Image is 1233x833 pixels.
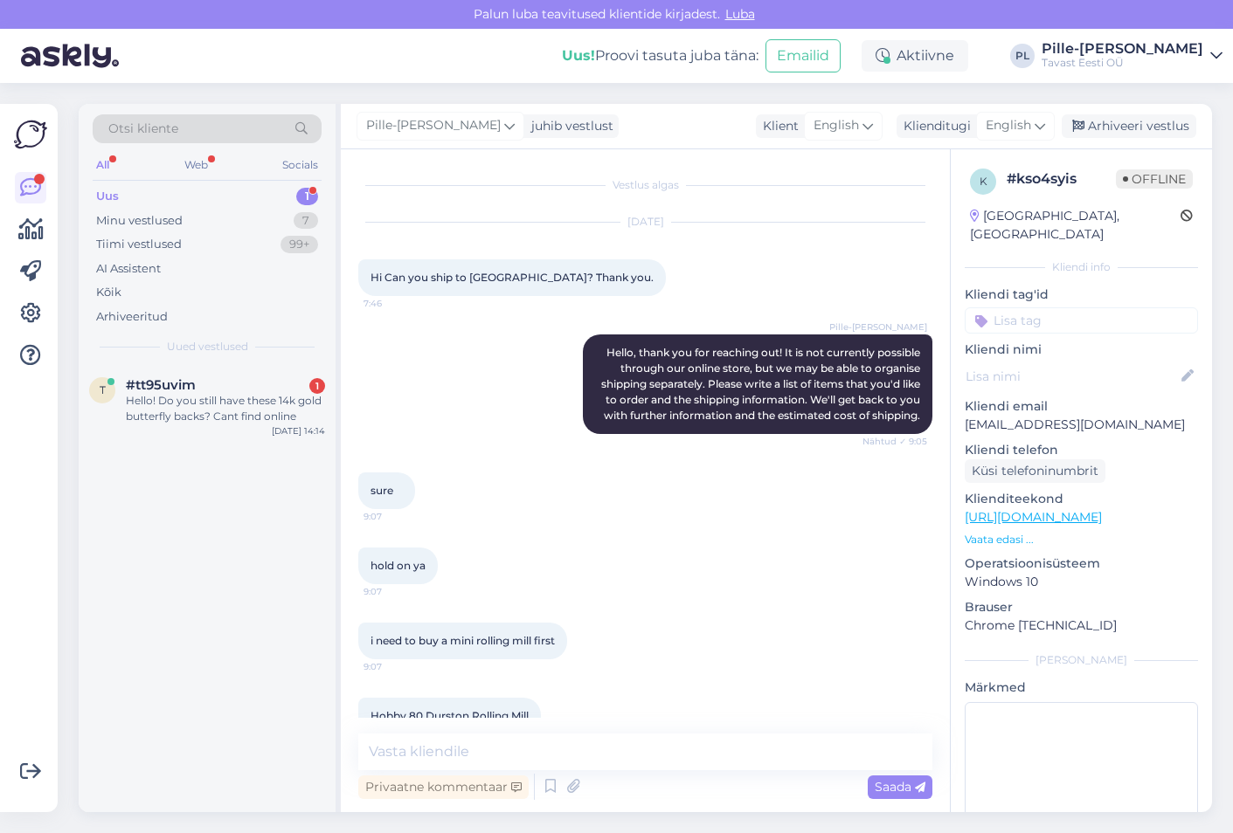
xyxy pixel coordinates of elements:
span: Hobby 80 Durston Rolling Mill [371,709,529,722]
b: Uus! [562,47,595,64]
div: 99+ [281,236,318,253]
div: Klient [756,117,799,135]
div: Tiimi vestlused [96,236,182,253]
div: [DATE] [358,214,932,230]
span: English [814,116,859,135]
p: Chrome [TECHNICAL_ID] [965,616,1198,635]
div: Aktiivne [862,40,968,72]
button: Emailid [765,39,841,72]
a: Pille-[PERSON_NAME]Tavast Eesti OÜ [1042,42,1223,70]
span: t [100,383,106,396]
span: 9:07 [364,510,429,523]
span: Saada [875,779,925,795]
span: k [980,175,987,188]
div: Socials [279,154,322,176]
p: Operatsioonisüsteem [965,554,1198,573]
span: 9:07 [364,660,429,673]
div: # kso4syis [1007,169,1116,189]
div: Web [181,154,211,176]
div: Kliendi info [965,259,1198,275]
span: Hi Can you ship to [GEOGRAPHIC_DATA]? Thank you. [371,271,654,284]
div: AI Assistent [96,260,161,278]
span: hold on ya [371,559,426,572]
div: Küsi telefoninumbrit [965,459,1105,483]
div: PL [1010,44,1035,68]
div: Vestlus algas [358,177,932,193]
div: Privaatne kommentaar [358,775,529,799]
p: Kliendi email [965,397,1198,416]
p: Vaata edasi ... [965,532,1198,547]
p: Kliendi nimi [965,341,1198,359]
div: Tavast Eesti OÜ [1042,56,1203,70]
span: Otsi kliente [108,120,178,138]
span: 9:07 [364,585,429,598]
p: Kliendi telefon [965,441,1198,459]
span: Pille-[PERSON_NAME] [829,320,927,334]
p: Märkmed [965,678,1198,697]
input: Lisa nimi [966,367,1178,386]
div: Arhiveeritud [96,308,168,326]
p: Klienditeekond [965,490,1198,508]
p: Windows 10 [965,573,1198,591]
div: All [93,154,113,176]
div: [GEOGRAPHIC_DATA], [GEOGRAPHIC_DATA] [970,207,1181,244]
p: Kliendi tag'id [965,286,1198,304]
div: 7 [294,212,318,230]
span: Pille-[PERSON_NAME] [366,116,501,135]
div: Kõik [96,284,121,301]
span: Luba [720,6,760,22]
div: [PERSON_NAME] [965,652,1198,668]
span: i need to buy a mini rolling mill first [371,634,555,647]
span: Hello, thank you for reaching out! It is not currently possible through our online store, but we ... [601,346,923,422]
div: 1 [296,188,318,205]
p: Brauser [965,598,1198,616]
div: Minu vestlused [96,212,183,230]
span: English [986,116,1031,135]
div: juhib vestlust [524,117,613,135]
p: [EMAIL_ADDRESS][DOMAIN_NAME] [965,416,1198,434]
span: #tt95uvim [126,377,196,393]
div: Hello! Do you still have these 14k gold butterfly backs? Cant find online [126,393,325,424]
div: Klienditugi [897,117,971,135]
a: [URL][DOMAIN_NAME] [965,509,1102,525]
span: Uued vestlused [167,339,248,355]
span: sure [371,484,393,497]
span: Offline [1116,169,1193,189]
img: Askly Logo [14,118,47,151]
div: Proovi tasuta juba täna: [562,45,759,66]
div: 1 [309,378,325,394]
div: Pille-[PERSON_NAME] [1042,42,1203,56]
input: Lisa tag [965,307,1198,334]
div: Arhiveeri vestlus [1062,114,1196,138]
span: Nähtud ✓ 9:05 [862,435,927,448]
div: [DATE] 14:14 [272,424,325,437]
span: 7:46 [364,297,429,310]
div: Uus [96,188,119,205]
